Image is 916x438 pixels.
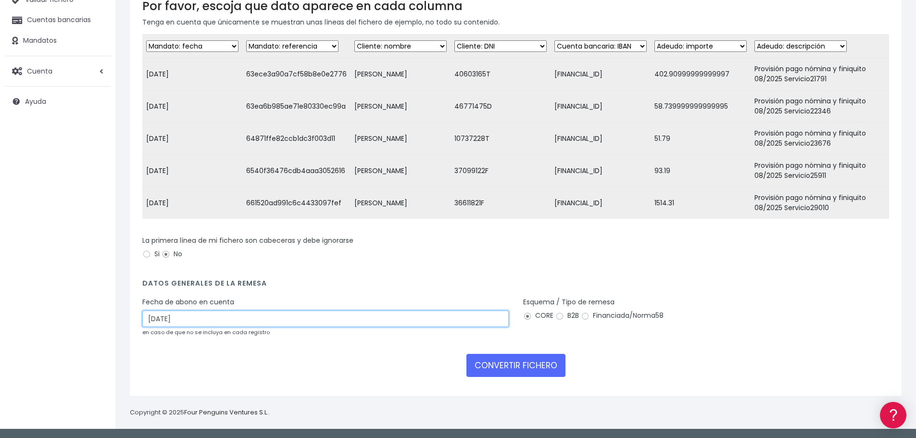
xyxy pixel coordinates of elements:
[551,187,651,219] td: [FINANCIAL_ID]
[242,123,351,155] td: 64871ffe82ccb1dc3f003d11
[10,166,183,181] a: Perfiles de empresas
[551,58,651,90] td: [FINANCIAL_ID]
[451,123,551,155] td: 10737228T
[10,206,183,221] a: General
[142,17,889,27] p: Tenga en cuenta que únicamente se muestran unas líneas del fichero de ejemplo, no todo su contenido.
[242,90,351,123] td: 63ea6b985ae71e80330ec99a
[132,277,185,286] a: POWERED BY ENCHANT
[523,297,615,307] label: Esquema / Tipo de remesa
[142,279,889,292] h4: Datos generales de la remesa
[142,328,270,336] small: en caso de que no se incluya en cada registro
[751,187,889,219] td: Provisión pago nómina y finiquito 08/2025 Servicio29010
[651,155,751,187] td: 93.19
[10,67,183,76] div: Información general
[651,187,751,219] td: 1514.31
[5,10,111,30] a: Cuentas bancarias
[142,90,242,123] td: [DATE]
[751,155,889,187] td: Provisión pago nómina y finiquito 08/2025 Servicio25911
[10,257,183,274] button: Contáctanos
[142,58,242,90] td: [DATE]
[142,249,160,259] label: Si
[10,191,183,200] div: Facturación
[351,187,451,219] td: [PERSON_NAME]
[351,155,451,187] td: [PERSON_NAME]
[5,31,111,51] a: Mandatos
[751,58,889,90] td: Provisión pago nómina y finiquito 08/2025 Servicio21791
[351,90,451,123] td: [PERSON_NAME]
[10,151,183,166] a: Videotutoriales
[10,106,183,115] div: Convertir ficheros
[551,123,651,155] td: [FINANCIAL_ID]
[142,155,242,187] td: [DATE]
[130,408,270,418] p: Copyright © 2025 .
[142,236,353,246] label: La primera línea de mi fichero son cabeceras y debe ignorarse
[10,231,183,240] div: Programadores
[184,408,268,417] a: Four Penguins Ventures S.L.
[751,123,889,155] td: Provisión pago nómina y finiquito 08/2025 Servicio23676
[351,58,451,90] td: [PERSON_NAME]
[351,123,451,155] td: [PERSON_NAME]
[551,155,651,187] td: [FINANCIAL_ID]
[466,354,565,377] button: CONVERTIR FICHERO
[651,123,751,155] td: 51.79
[5,61,111,81] a: Cuenta
[451,90,551,123] td: 46771475D
[242,58,351,90] td: 63ece3a90a7cf58b8e0e2776
[10,122,183,137] a: Formatos
[10,82,183,97] a: Información general
[25,97,46,106] span: Ayuda
[523,311,553,321] label: CORE
[242,155,351,187] td: 6540f36476cdb4aaa3052616
[10,137,183,151] a: Problemas habituales
[10,246,183,261] a: API
[651,58,751,90] td: 402.90999999999997
[751,90,889,123] td: Provisión pago nómina y finiquito 08/2025 Servicio22346
[162,249,182,259] label: No
[551,90,651,123] td: [FINANCIAL_ID]
[555,311,579,321] label: B2B
[142,123,242,155] td: [DATE]
[451,58,551,90] td: 40603165T
[451,155,551,187] td: 37099122F
[242,187,351,219] td: 661520ad991c6c4433097fef
[451,187,551,219] td: 36611821F
[27,66,52,75] span: Cuenta
[651,90,751,123] td: 58.739999999999995
[142,297,234,307] label: Fecha de abono en cuenta
[581,311,664,321] label: Financiada/Norma58
[5,91,111,112] a: Ayuda
[142,187,242,219] td: [DATE]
